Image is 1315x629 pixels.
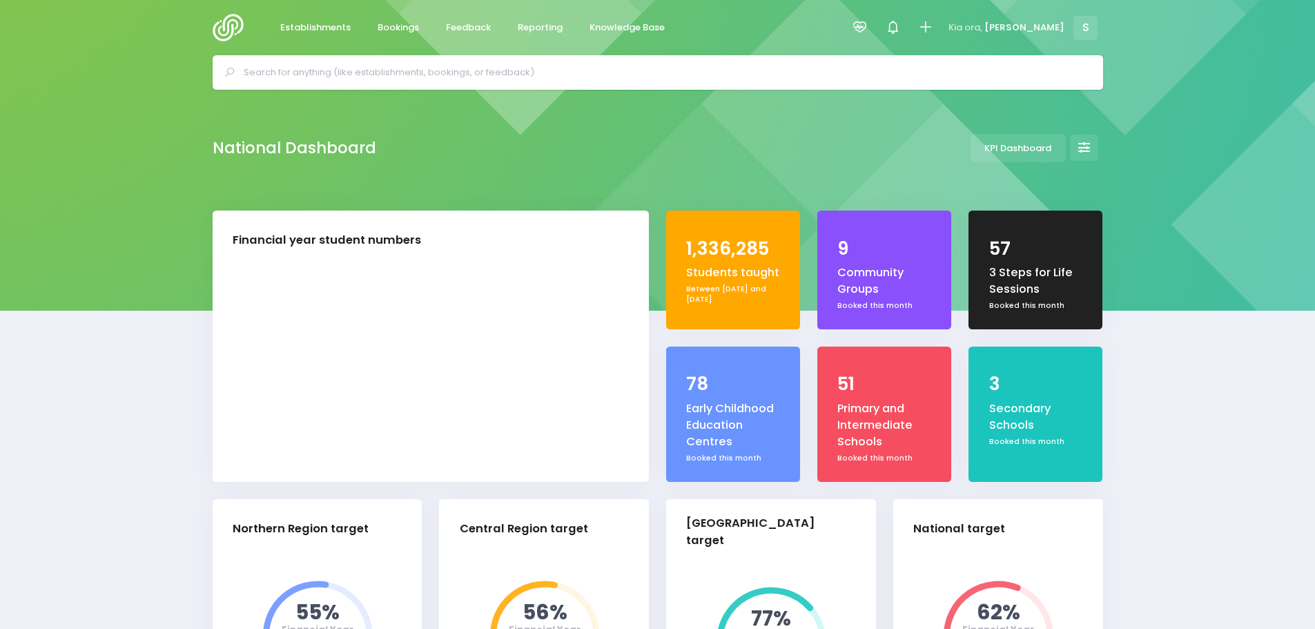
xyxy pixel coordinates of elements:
[590,21,665,35] span: Knowledge Base
[244,62,1084,83] input: Search for anything (like establishments, bookings, or feedback)
[280,21,351,35] span: Establishments
[686,371,780,398] div: 78
[1073,16,1098,40] span: S
[460,521,588,538] div: Central Region target
[507,14,574,41] a: Reporting
[686,453,780,464] div: Booked this month
[913,521,1005,538] div: National target
[446,21,491,35] span: Feedback
[989,264,1083,298] div: 3 Steps for Life Sessions
[213,139,376,157] h2: National Dashboard
[686,264,780,281] div: Students taught
[837,235,931,262] div: 9
[578,14,676,41] a: Knowledge Base
[989,235,1083,262] div: 57
[837,453,931,464] div: Booked this month
[989,400,1083,434] div: Secondary Schools
[367,14,431,41] a: Bookings
[989,436,1083,447] div: Booked this month
[213,14,252,41] img: Logo
[378,21,419,35] span: Bookings
[233,232,421,249] div: Financial year student numbers
[269,14,362,41] a: Establishments
[989,371,1083,398] div: 3
[837,300,931,311] div: Booked this month
[837,264,931,298] div: Community Groups
[686,235,780,262] div: 1,336,285
[837,400,931,451] div: Primary and Intermediate Schools
[518,21,563,35] span: Reporting
[948,21,982,35] span: Kia ora,
[686,515,844,550] div: [GEOGRAPHIC_DATA] target
[435,14,503,41] a: Feedback
[233,521,369,538] div: Northern Region target
[686,284,780,305] div: Between [DATE] and [DATE]
[989,300,1083,311] div: Booked this month
[984,21,1064,35] span: [PERSON_NAME]
[837,371,931,398] div: 51
[971,134,1066,162] a: KPI Dashboard
[686,400,780,451] div: Early Childhood Education Centres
